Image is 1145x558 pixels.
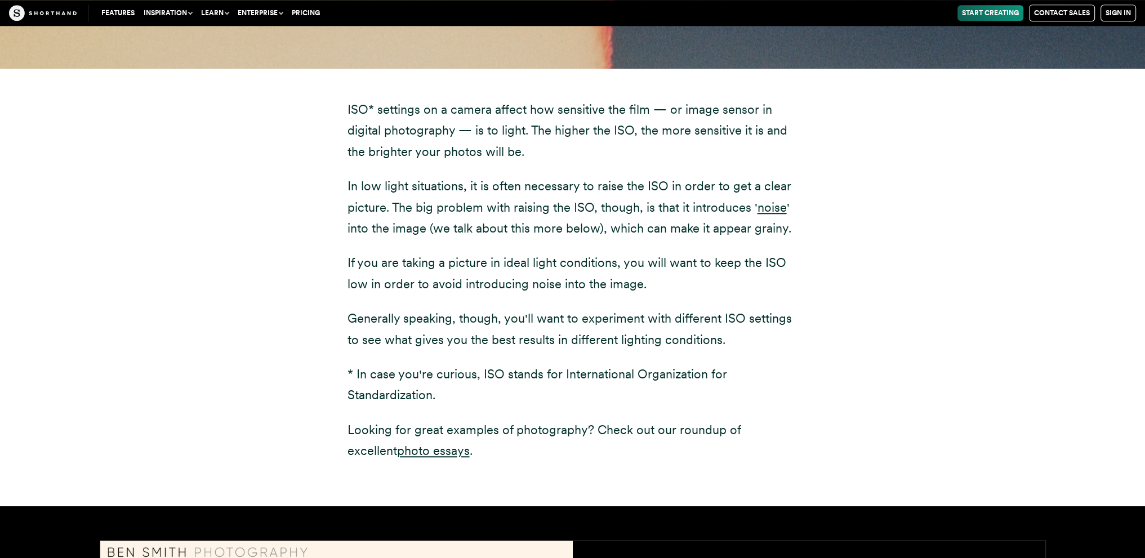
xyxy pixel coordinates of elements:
[287,5,324,21] a: Pricing
[347,99,798,162] p: ISO* settings on a camera affect how sensitive the film — or image sensor in digital photography ...
[347,308,798,350] p: Generally speaking, though, you'll want to experiment with different ISO settings to see what giv...
[347,419,798,462] p: Looking for great examples of photography? Check out our roundup of excellent .
[97,5,139,21] a: Features
[347,252,798,294] p: If you are taking a picture in ideal light conditions, you will want to keep the ISO low in order...
[197,5,233,21] button: Learn
[1029,5,1095,21] a: Contact Sales
[347,364,798,406] p: * In case you're curious, ISO stands for International Organization for Standardization.
[758,200,787,215] a: noise
[397,443,470,458] a: photo essays
[347,176,798,239] p: In low light situations, it is often necessary to raise the ISO in order to get a clear picture. ...
[139,5,197,21] button: Inspiration
[1101,5,1136,21] a: Sign in
[233,5,287,21] button: Enterprise
[957,5,1023,21] a: Start Creating
[9,5,77,21] img: The Craft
